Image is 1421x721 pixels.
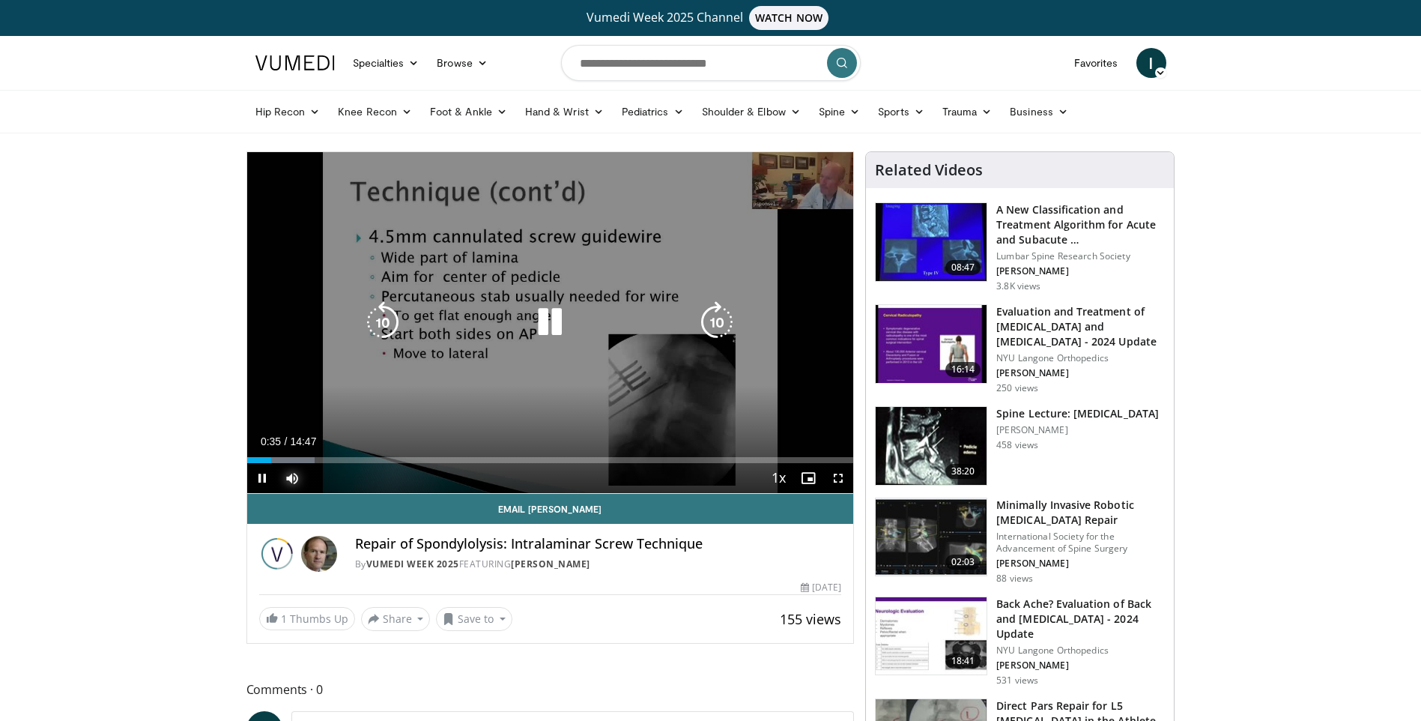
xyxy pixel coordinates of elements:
span: 14:47 [290,435,316,447]
img: 4a81f6ba-c3e9-4053-8c9f-d15a6dae0028.150x105_q85_crop-smart_upscale.jpg [876,203,987,281]
p: 531 views [996,675,1038,687]
button: Pause [247,463,277,493]
p: [PERSON_NAME] [996,558,1165,570]
a: Vumedi Week 2025 ChannelWATCH NOW [258,6,1164,30]
a: Pediatrics [613,97,693,127]
span: 18:41 [945,654,981,669]
img: 3bed94a4-e6b3-412e-8a59-75bfb3887198.150x105_q85_crop-smart_upscale.jpg [876,407,987,485]
input: Search topics, interventions [561,45,861,81]
a: [PERSON_NAME] [511,558,590,570]
a: 08:47 A New Classification and Treatment Algorithm for Acute and Subacute … Lumbar Spine Research... [875,202,1165,292]
a: Spine [810,97,869,127]
p: Lumbar Spine Research Society [996,250,1165,262]
div: [DATE] [801,581,841,594]
button: Mute [277,463,307,493]
a: Hand & Wrist [516,97,613,127]
p: [PERSON_NAME] [996,660,1165,672]
p: [PERSON_NAME] [996,367,1165,379]
a: Hip Recon [246,97,330,127]
a: 38:20 Spine Lecture: [MEDICAL_DATA] [PERSON_NAME] 458 views [875,406,1165,486]
img: 1a598c51-3453-4b74-b1fb-c0d8dcccbb07.150x105_q85_crop-smart_upscale.jpg [876,305,987,383]
img: 605b772b-d4a4-411d-b2d9-4aa13a298282.150x105_q85_crop-smart_upscale.jpg [876,597,987,675]
a: Foot & Ankle [421,97,516,127]
button: Enable picture-in-picture mode [793,463,823,493]
img: VuMedi Logo [255,55,335,70]
span: 0:35 [261,435,281,447]
span: 02:03 [945,555,981,570]
h4: Repair of Spondylolysis: Intralaminar Screw Technique [355,536,842,552]
p: NYU Langone Orthopedics [996,645,1165,657]
span: Comments 0 [246,680,855,699]
p: 250 views [996,382,1038,394]
p: NYU Langone Orthopedics [996,352,1165,364]
button: Fullscreen [823,463,853,493]
video-js: Video Player [247,152,854,494]
button: Save to [436,607,512,631]
a: Favorites [1065,48,1127,78]
img: bb9d8f15-62c7-48b0-9d9a-3ac740ade6e5.150x105_q85_crop-smart_upscale.jpg [876,498,987,576]
h3: Minimally Invasive Robotic [MEDICAL_DATA] Repair [996,498,1165,528]
p: 458 views [996,439,1038,451]
p: [PERSON_NAME] [996,424,1159,436]
img: Avatar [301,536,337,572]
div: Progress Bar [247,457,854,463]
span: 155 views [780,610,841,628]
h3: Spine Lecture: [MEDICAL_DATA] [996,406,1159,421]
h3: A New Classification and Treatment Algorithm for Acute and Subacute … [996,202,1165,247]
div: By FEATURING [355,558,842,571]
a: Shoulder & Elbow [693,97,810,127]
p: International Society for the Advancement of Spine Surgery [996,531,1165,555]
h3: Evaluation and Treatment of [MEDICAL_DATA] and [MEDICAL_DATA] - 2024 Update [996,304,1165,349]
a: 02:03 Minimally Invasive Robotic [MEDICAL_DATA] Repair International Society for the Advancement ... [875,498,1165,585]
a: Specialties [344,48,428,78]
span: 1 [281,612,287,626]
span: / [285,435,288,447]
a: Trauma [933,97,1002,127]
a: Browse [428,48,497,78]
p: 88 views [996,573,1033,585]
a: 1 Thumbs Up [259,607,355,630]
span: WATCH NOW [749,6,828,30]
p: [PERSON_NAME] [996,265,1165,277]
button: Playback Rate [763,463,793,493]
span: 16:14 [945,362,981,377]
a: Vumedi Week 2025 [366,558,459,570]
span: 38:20 [945,464,981,479]
a: 18:41 Back Ache? Evaluation of Back and [MEDICAL_DATA] - 2024 Update NYU Langone Orthopedics [PER... [875,597,1165,687]
a: Email [PERSON_NAME] [247,494,854,524]
a: I [1136,48,1166,78]
a: Business [1001,97,1077,127]
button: Share [361,607,431,631]
p: 3.8K views [996,280,1040,292]
a: 16:14 Evaluation and Treatment of [MEDICAL_DATA] and [MEDICAL_DATA] - 2024 Update NYU Langone Ort... [875,304,1165,394]
a: Knee Recon [329,97,421,127]
img: Vumedi Week 2025 [259,536,295,572]
h3: Back Ache? Evaluation of Back and [MEDICAL_DATA] - 2024 Update [996,597,1165,642]
span: 08:47 [945,260,981,275]
a: Sports [869,97,933,127]
h4: Related Videos [875,161,983,179]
